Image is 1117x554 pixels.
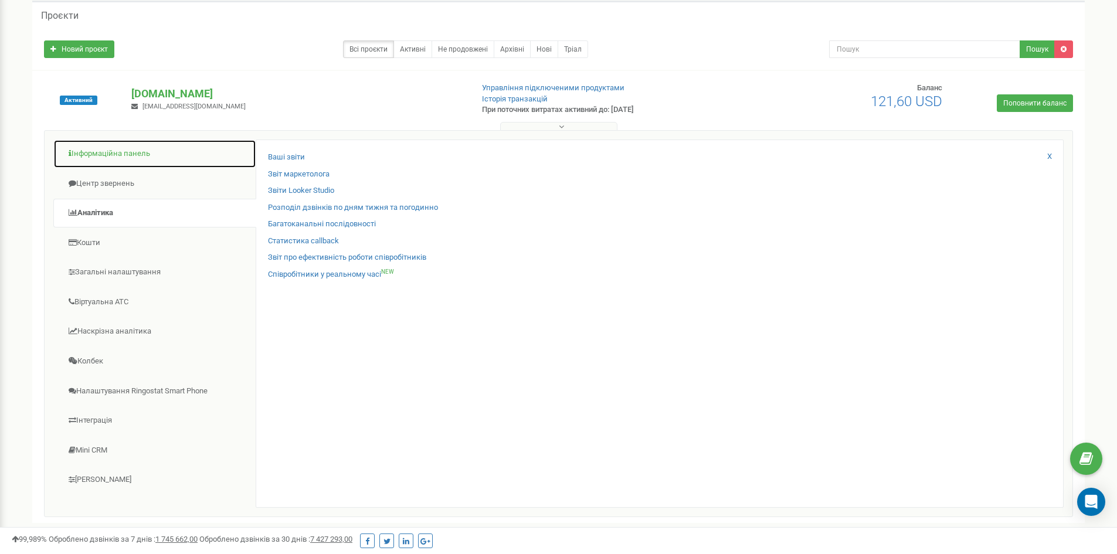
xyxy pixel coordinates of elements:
a: Кошти [53,229,256,257]
a: Звіт маркетолога [268,169,330,180]
a: Співробітники у реальному часіNEW [268,269,394,280]
a: Нові [530,40,558,58]
div: Open Intercom Messenger [1077,488,1105,516]
sup: NEW [381,268,394,275]
p: При поточних витратах активний до: [DATE] [482,104,726,115]
u: 7 427 293,00 [310,535,352,543]
a: Центр звернень [53,169,256,198]
a: Ваші звіти [268,152,305,163]
a: Активні [393,40,432,58]
a: Розподіл дзвінків по дням тижня та погодинно [268,202,438,213]
h5: Проєкти [41,11,79,21]
span: Оброблено дзвінків за 7 днів : [49,535,198,543]
a: Тріал [558,40,588,58]
a: Поповнити баланс [997,94,1073,112]
a: Віртуальна АТС [53,288,256,317]
span: [EMAIL_ADDRESS][DOMAIN_NAME] [142,103,246,110]
p: [DOMAIN_NAME] [131,86,463,101]
a: Mini CRM [53,436,256,465]
a: Загальні налаштування [53,258,256,287]
a: Статистика callback [268,236,339,247]
span: Баланс [917,83,942,92]
a: Інтеграція [53,406,256,435]
a: Інформаційна панель [53,140,256,168]
input: Пошук [829,40,1020,58]
a: Наскрізна аналітика [53,317,256,346]
a: Не продовжені [432,40,494,58]
span: 121,60 USD [871,93,942,110]
span: 99,989% [12,535,47,543]
a: Управління підключеними продуктами [482,83,624,92]
span: Активний [60,96,97,105]
a: Звіти Looker Studio [268,185,334,196]
a: Колбек [53,347,256,376]
a: Історія транзакцій [482,94,548,103]
a: Налаштування Ringostat Smart Phone [53,377,256,406]
button: Пошук [1020,40,1055,58]
a: Аналiтика [53,199,256,227]
a: Звіт про ефективність роботи співробітників [268,252,426,263]
a: [PERSON_NAME] [53,465,256,494]
a: Новий проєкт [44,40,114,58]
a: X [1047,151,1052,162]
a: Архівні [494,40,531,58]
a: Всі проєкти [343,40,394,58]
a: Багатоканальні послідовності [268,219,376,230]
u: 1 745 662,00 [155,535,198,543]
span: Оброблено дзвінків за 30 днів : [199,535,352,543]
